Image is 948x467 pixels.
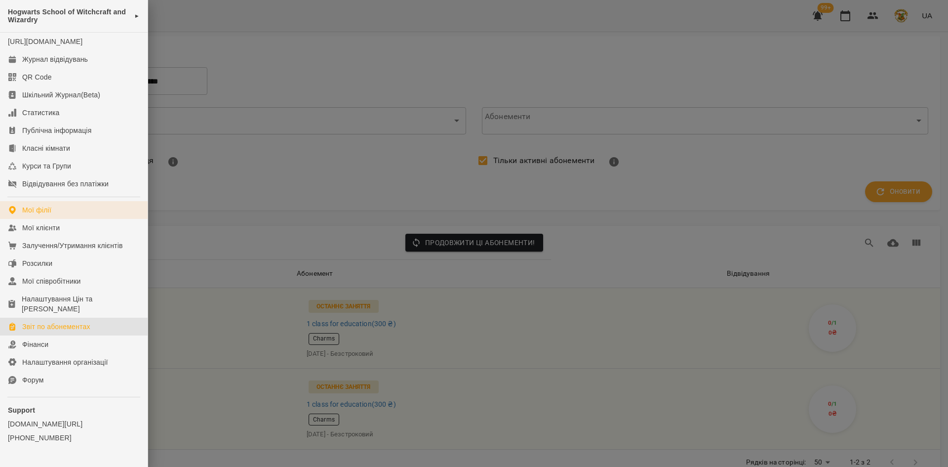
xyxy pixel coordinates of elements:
div: Розсилки [22,258,52,268]
div: Публічна інформація [22,126,91,135]
div: Фінанси [22,340,48,349]
a: [URL][DOMAIN_NAME] [8,38,82,45]
div: Мої філії [22,205,51,215]
div: Налаштування організації [22,357,108,367]
div: Відвідування без платіжки [22,179,109,189]
span: ► [134,12,140,20]
div: Статистика [22,108,60,118]
div: Класні кімнати [22,143,70,153]
div: Шкільний Журнал(Beta) [22,90,100,100]
div: QR Code [22,72,52,82]
div: Форум [22,375,44,385]
div: Журнал відвідувань [22,54,88,64]
div: Налаштування Цін та [PERSON_NAME] [22,294,140,314]
span: Hogwarts School of Witchcraft and Wizardry [8,8,129,24]
div: Мої співробітники [22,276,81,286]
div: Мої клієнти [22,223,60,233]
a: [PHONE_NUMBER] [8,433,140,443]
div: Звіт по абонементах [22,322,90,332]
a: [DOMAIN_NAME][URL] [8,419,140,429]
div: Залучення/Утримання клієнтів [22,241,123,251]
p: Support [8,405,140,415]
div: Курси та Групи [22,161,71,171]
